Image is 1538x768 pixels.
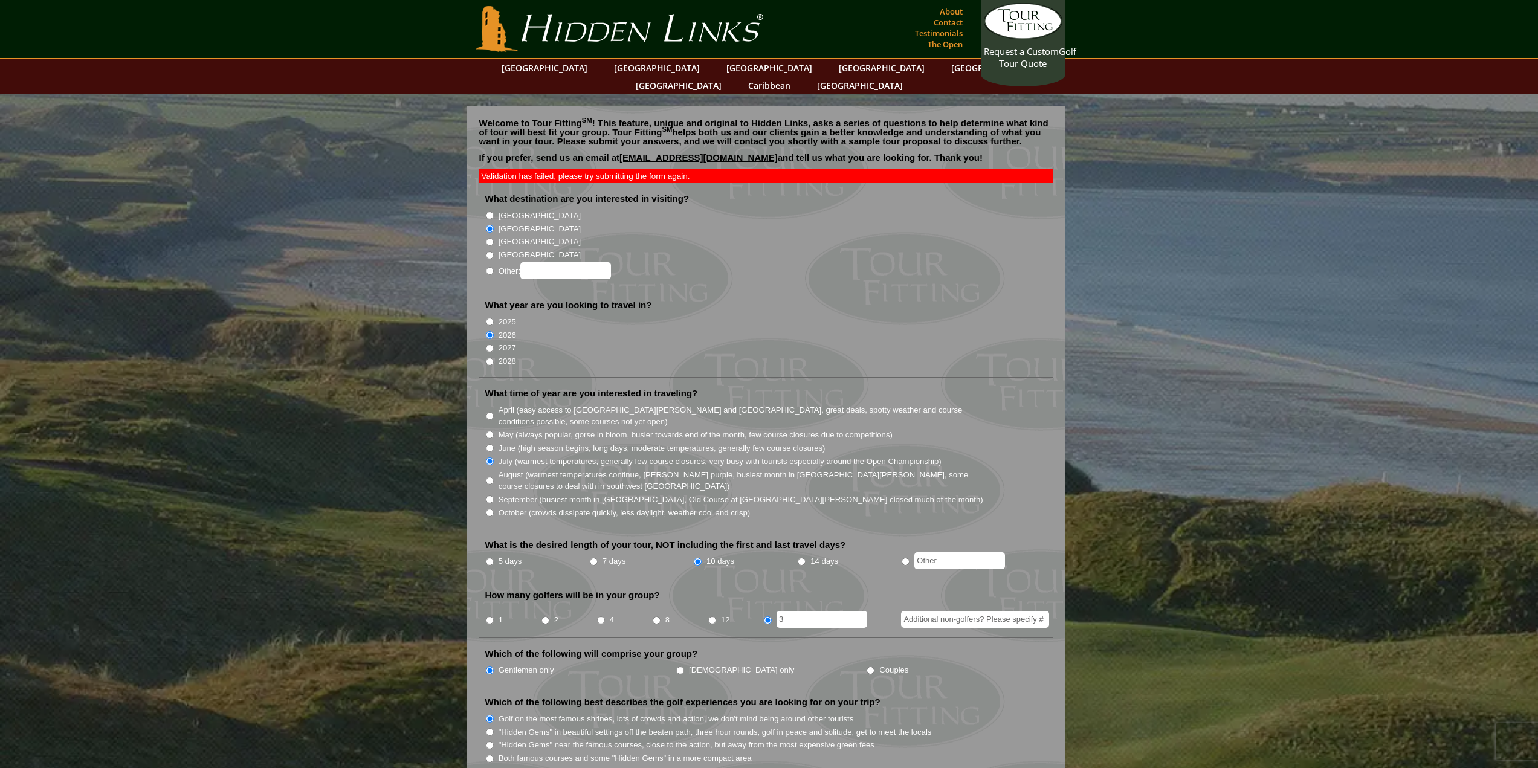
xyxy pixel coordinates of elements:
[499,249,581,261] label: [GEOGRAPHIC_DATA]
[721,614,730,626] label: 12
[499,494,983,506] label: September (busiest month in [GEOGRAPHIC_DATA], Old Course at [GEOGRAPHIC_DATA][PERSON_NAME] close...
[984,45,1059,57] span: Request a Custom
[499,752,752,764] label: Both famous courses and some "Hidden Gems" in a more compact area
[810,555,838,567] label: 14 days
[879,664,908,676] label: Couples
[485,539,846,551] label: What is the desired length of your tour, NOT including the first and last travel days?
[665,614,670,626] label: 8
[630,77,728,94] a: [GEOGRAPHIC_DATA]
[901,611,1049,628] input: Additional non-golfers? Please specify #
[912,25,966,42] a: Testimonials
[520,262,611,279] input: Other:
[937,3,966,20] a: About
[479,153,1053,171] p: If you prefer, send us an email at and tell us what you are looking for. Thank you!
[496,59,593,77] a: [GEOGRAPHIC_DATA]
[720,59,818,77] a: [GEOGRAPHIC_DATA]
[485,387,698,399] label: What time of year are you interested in traveling?
[499,223,581,235] label: [GEOGRAPHIC_DATA]
[499,404,984,428] label: April (easy access to [GEOGRAPHIC_DATA][PERSON_NAME] and [GEOGRAPHIC_DATA], great deals, spotty w...
[499,329,516,341] label: 2026
[479,118,1053,146] p: Welcome to Tour Fitting ! This feature, unique and original to Hidden Links, asks a series of que...
[485,193,690,205] label: What destination are you interested in visiting?
[479,169,1053,183] div: Validation has failed, please try submitting the form again.
[485,299,652,311] label: What year are you looking to travel in?
[662,126,673,133] sup: SM
[619,152,778,163] a: [EMAIL_ADDRESS][DOMAIN_NAME]
[499,442,826,454] label: June (high season begins, long days, moderate temperatures, generally few course closures)
[742,77,796,94] a: Caribbean
[925,36,966,53] a: The Open
[499,355,516,367] label: 2028
[608,59,706,77] a: [GEOGRAPHIC_DATA]
[499,713,854,725] label: Golf on the most famous shrines, lots of crowds and action, we don't mind being around other tour...
[485,589,660,601] label: How many golfers will be in your group?
[931,14,966,31] a: Contact
[485,696,880,708] label: Which of the following best describes the golf experiences you are looking for on your trip?
[833,59,931,77] a: [GEOGRAPHIC_DATA]
[499,456,942,468] label: July (warmest temperatures, generally few course closures, very busy with tourists especially aro...
[499,236,581,248] label: [GEOGRAPHIC_DATA]
[984,3,1062,69] a: Request a CustomGolf Tour Quote
[499,210,581,222] label: [GEOGRAPHIC_DATA]
[610,614,614,626] label: 4
[499,726,932,738] label: "Hidden Gems" in beautiful settings off the beaten path, three hour rounds, golf in peace and sol...
[499,469,984,492] label: August (warmest temperatures continue, [PERSON_NAME] purple, busiest month in [GEOGRAPHIC_DATA][P...
[582,117,592,124] sup: SM
[499,342,516,354] label: 2027
[554,614,558,626] label: 2
[689,664,794,676] label: [DEMOGRAPHIC_DATA] only
[499,739,874,751] label: "Hidden Gems" near the famous courses, close to the action, but away from the most expensive gree...
[777,611,867,628] input: Other
[499,614,503,626] label: 1
[499,262,611,279] label: Other:
[499,664,554,676] label: Gentlemen only
[499,555,522,567] label: 5 days
[485,648,698,660] label: Which of the following will comprise your group?
[914,552,1005,569] input: Other
[499,507,751,519] label: October (crowds dissipate quickly, less daylight, weather cool and crisp)
[945,59,1043,77] a: [GEOGRAPHIC_DATA]
[499,316,516,328] label: 2025
[603,555,626,567] label: 7 days
[811,77,909,94] a: [GEOGRAPHIC_DATA]
[706,555,734,567] label: 10 days
[499,429,893,441] label: May (always popular, gorse in bloom, busier towards end of the month, few course closures due to ...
